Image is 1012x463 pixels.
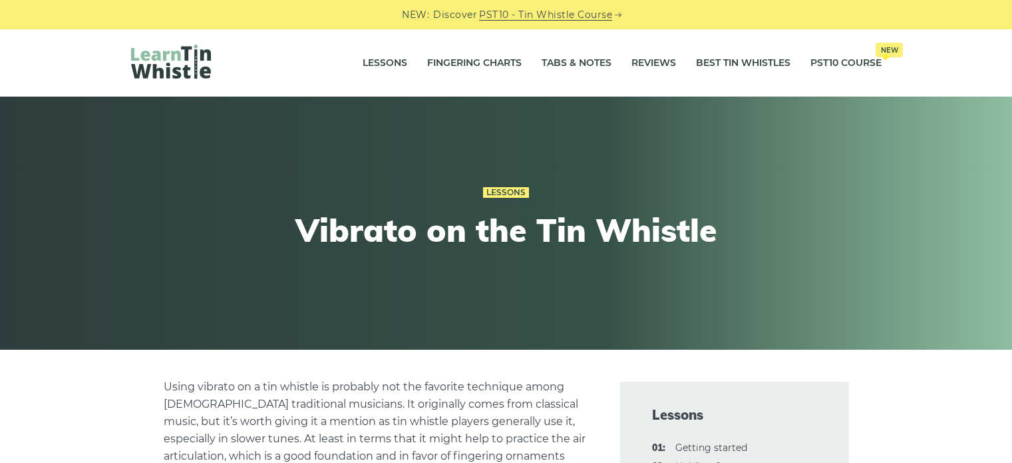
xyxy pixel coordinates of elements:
a: Reviews [631,47,676,80]
a: Best Tin Whistles [696,47,790,80]
a: Tabs & Notes [542,47,611,80]
img: LearnTinWhistle.com [131,45,211,79]
a: 01:Getting started [675,442,747,454]
span: New [876,43,903,57]
a: Lessons [363,47,407,80]
span: 01: [652,440,665,456]
h1: Vibrato on the Tin Whistle [261,211,751,250]
span: Lessons [652,406,817,424]
a: Lessons [483,187,529,198]
a: Fingering Charts [427,47,522,80]
a: PST10 CourseNew [810,47,882,80]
